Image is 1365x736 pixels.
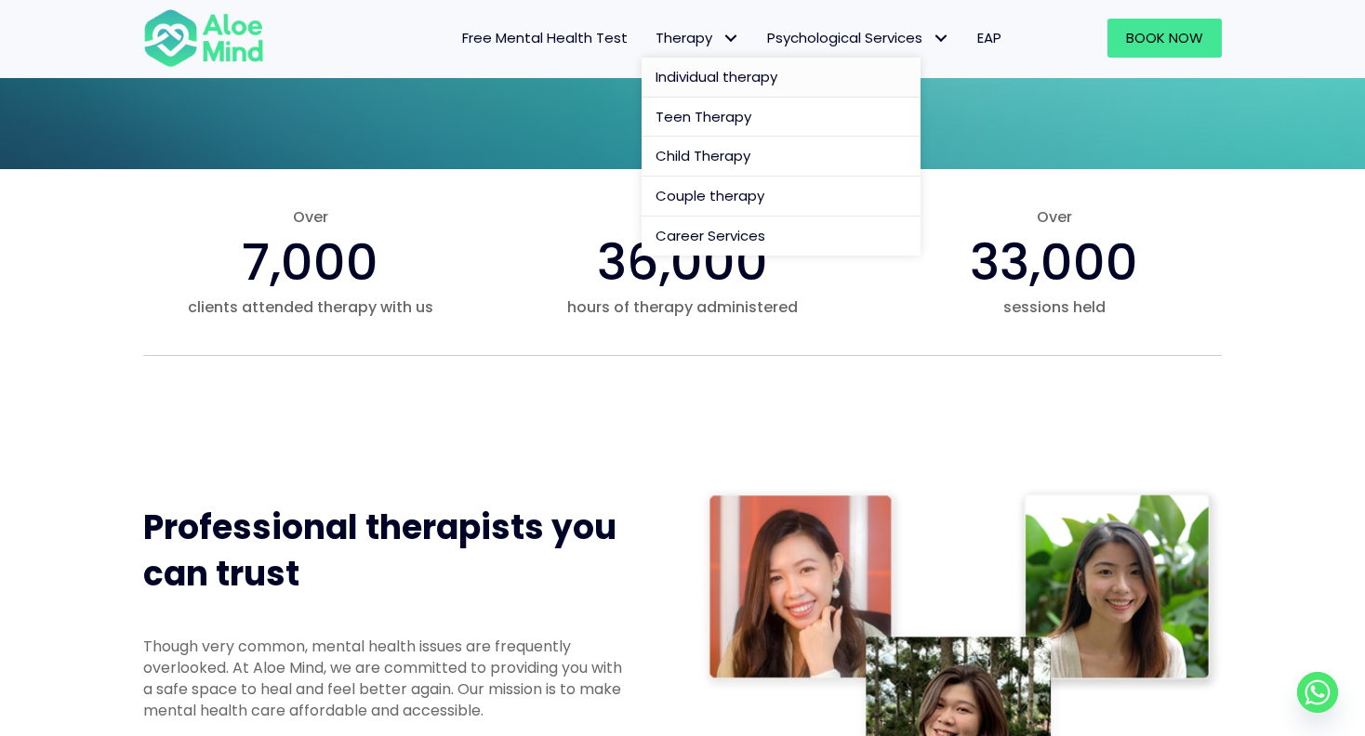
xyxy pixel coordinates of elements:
span: Psychological Services [767,28,949,47]
a: Couple therapy [642,177,921,217]
span: Individual therapy [656,67,777,86]
a: TherapyTherapy: submenu [642,19,753,58]
span: sessions held [887,296,1222,318]
a: Psychological ServicesPsychological Services: submenu [753,19,963,58]
span: Couple therapy [656,186,764,205]
span: Career Services [656,226,765,245]
nav: Menu [288,19,1015,58]
span: Over [515,206,850,228]
span: Therapy [656,28,739,47]
span: hours of therapy administered [515,296,850,318]
img: Aloe mind Logo [143,7,264,69]
span: Over [143,206,478,228]
a: EAP [963,19,1015,58]
span: 7,000 [242,227,378,297]
span: Free Mental Health Test [462,28,628,47]
a: Career Services [642,217,921,256]
span: Teen Therapy [656,107,751,126]
a: Teen Therapy [642,98,921,138]
a: Free Mental Health Test [448,19,642,58]
span: Over [887,206,1222,228]
a: Individual therapy [642,58,921,98]
a: Book Now [1107,19,1222,58]
span: Book Now [1126,28,1203,47]
span: Professional therapists you can trust [143,504,616,598]
p: Though very common, mental health issues are frequently overlooked. At Aloe Mind, we are committe... [143,636,627,722]
span: 33,000 [970,227,1138,297]
span: clients attended therapy with us [143,296,478,318]
span: Child Therapy [656,146,750,165]
a: Whatsapp [1297,672,1338,713]
span: Psychological Services: submenu [927,25,954,52]
span: EAP [977,28,1001,47]
span: 36,000 [597,227,768,297]
span: Therapy: submenu [717,25,744,52]
a: Child Therapy [642,137,921,177]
